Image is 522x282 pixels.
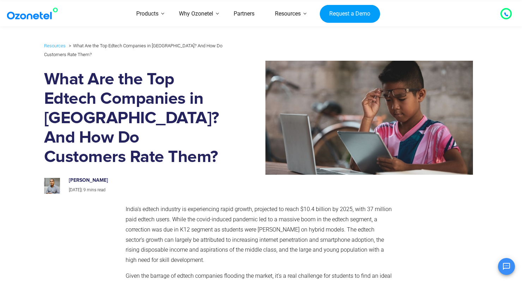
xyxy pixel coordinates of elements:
li: What Are the Top Edtech Companies in [GEOGRAPHIC_DATA]? And How Do Customers Rate Them? [44,41,222,57]
a: Resources [265,1,311,26]
h6: [PERSON_NAME] [69,178,218,184]
h1: What Are the Top Edtech Companies in [GEOGRAPHIC_DATA]? And How Do Customers Rate Them? [44,70,225,167]
p: | [69,186,218,194]
a: Partners [223,1,265,26]
a: Resources [44,42,66,50]
span: 9 [83,187,86,192]
a: Why Ozonetel [169,1,223,26]
span: [DATE] [69,187,81,192]
button: Open chat [498,258,515,275]
a: Products [126,1,169,26]
img: prashanth-kancherla_avatar-200x200.jpeg [44,178,60,194]
span: mins read [87,187,106,192]
a: Request a Demo [320,5,380,23]
span: India’s edtech industry is experiencing rapid growth, projected to reach $10.4 billion by 2025, w... [126,206,392,263]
